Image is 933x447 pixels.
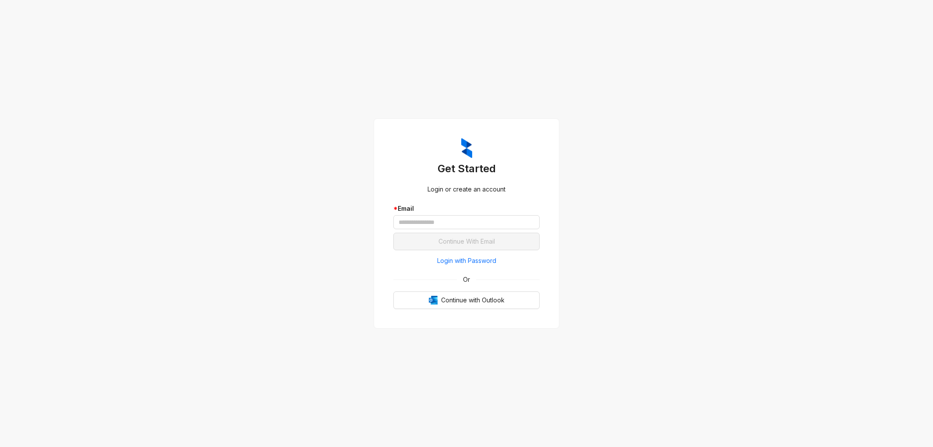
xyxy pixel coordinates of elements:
h3: Get Started [393,162,540,176]
button: Login with Password [393,254,540,268]
button: Continue With Email [393,233,540,250]
span: Continue with Outlook [441,295,505,305]
img: Outlook [429,296,438,305]
span: Or [457,275,476,284]
div: Email [393,204,540,213]
span: Login with Password [437,256,496,266]
img: ZumaIcon [461,138,472,158]
button: OutlookContinue with Outlook [393,291,540,309]
div: Login or create an account [393,184,540,194]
